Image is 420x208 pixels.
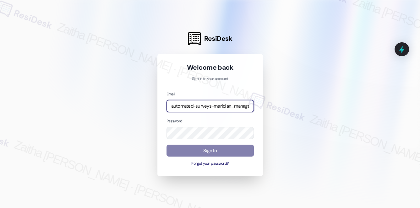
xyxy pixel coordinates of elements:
input: name@example.com [166,100,254,112]
label: Email [166,92,175,97]
img: ResiDesk Logo [188,32,201,45]
label: Password [166,119,183,124]
button: Sign In [166,145,254,157]
button: Forgot your password? [166,161,254,167]
h1: Welcome back [166,63,254,72]
span: ResiDesk [204,34,232,43]
p: Sign in to your account [166,76,254,82]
